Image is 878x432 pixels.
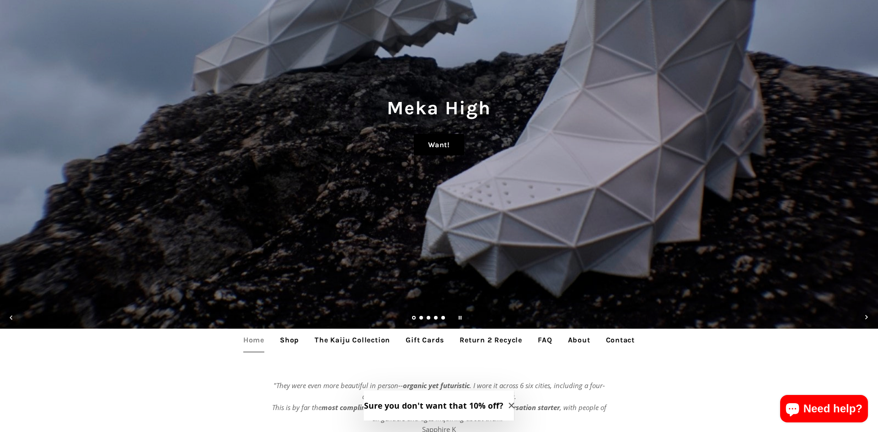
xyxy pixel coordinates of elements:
a: Gift Cards [399,329,451,352]
h1: Meka High [9,95,869,121]
strong: organic yet futuristic [403,381,470,390]
a: Return 2 Recycle [453,329,529,352]
a: The Kaiju Collection [308,329,397,352]
a: About [561,329,597,352]
a: FAQ [531,329,559,352]
a: Home [236,329,271,352]
a: Load slide 4 [434,316,439,321]
a: Contact [599,329,642,352]
em: "They were even more beautiful in person-- [273,381,403,390]
inbox-online-store-chat: Shopify online store chat [777,395,871,425]
a: Load slide 5 [441,316,446,321]
a: Slide 1, current [412,316,417,321]
button: Next slide [857,308,877,328]
button: Pause slideshow [450,308,470,328]
a: Load slide 3 [427,316,431,321]
strong: great conversation starter [476,403,560,412]
a: Shop [273,329,306,352]
em: , with people of all genders and ages inquiring about them." [372,403,606,423]
strong: most complimented item [321,403,402,412]
a: Want! [414,134,464,156]
em: . I wore it across 6 six cities, including a four-day music festival, and [362,381,605,401]
button: Previous slide [1,308,21,328]
a: Load slide 2 [419,316,424,321]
